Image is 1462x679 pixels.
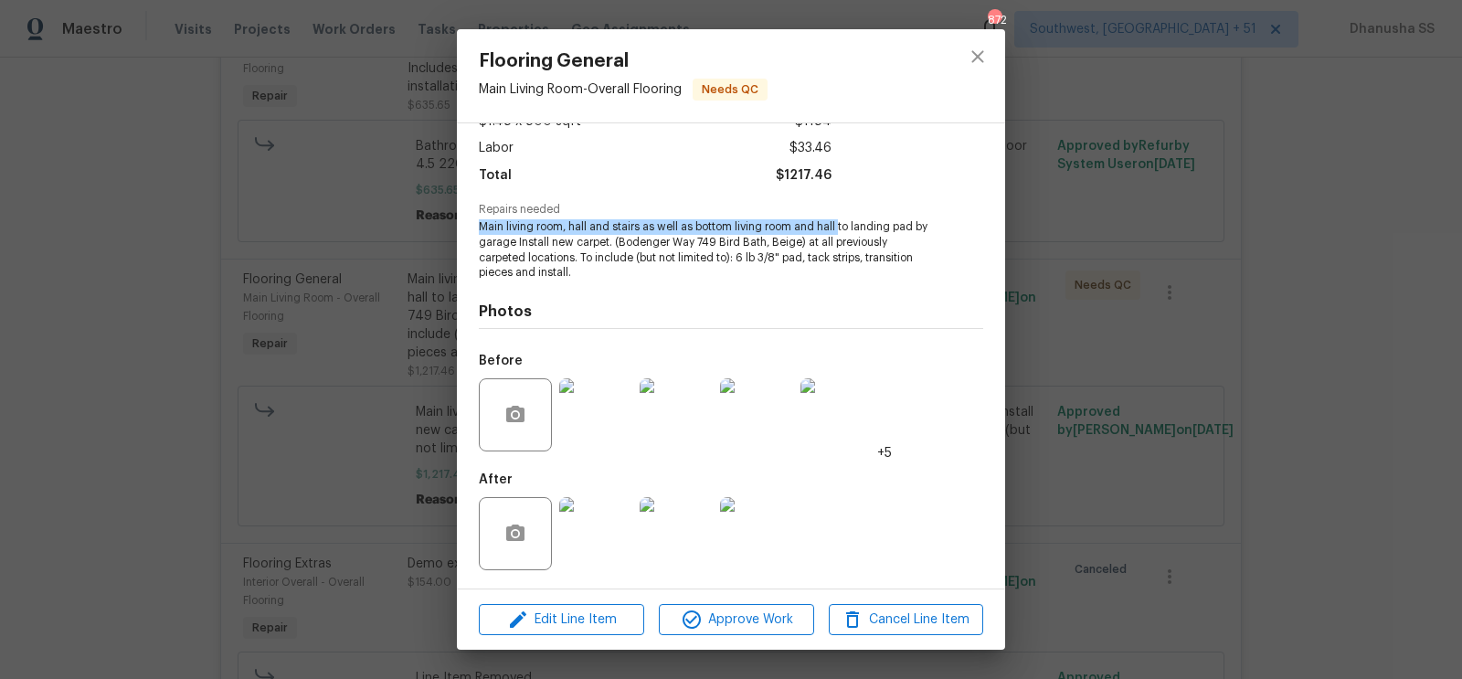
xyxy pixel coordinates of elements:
span: Labor [479,135,514,162]
h4: Photos [479,302,983,321]
div: 872 [988,11,1001,29]
button: Edit Line Item [479,604,644,636]
span: $33.46 [789,135,832,162]
button: Approve Work [659,604,813,636]
span: Total [479,163,512,189]
span: Main living room, hall and stairs as well as bottom living room and hall to landing pad by garage... [479,219,933,281]
span: Approve Work [664,609,808,631]
span: Edit Line Item [484,609,639,631]
h5: Before [479,355,523,367]
span: Flooring General [479,51,768,71]
button: Cancel Line Item [829,604,983,636]
span: Main Living Room - Overall Flooring [479,83,682,96]
span: Cancel Line Item [834,609,978,631]
span: Repairs needed [479,204,983,216]
span: $1217.46 [776,163,832,189]
span: +5 [877,444,892,462]
span: Needs QC [694,80,766,99]
button: close [956,35,1000,79]
h5: After [479,473,513,486]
